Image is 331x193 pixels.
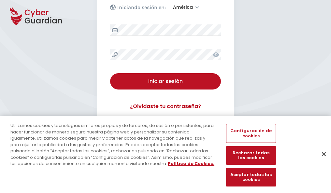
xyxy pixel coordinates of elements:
[226,146,276,165] button: Rechazar todas las cookies
[317,147,331,161] button: Cerrar
[168,160,214,167] a: Más información sobre su privacidad, se abre en una nueva pestaña
[226,124,276,143] button: Configuración de cookies, Abre el cuadro de diálogo del centro de preferencias.
[10,122,216,167] div: Utilizamos cookies y tecnologías similares propias y de terceros, de sesión o persistentes, para ...
[115,77,216,85] div: Iniciar sesión
[226,168,276,186] button: Aceptar todas las cookies
[110,73,221,90] button: Iniciar sesión
[110,103,221,110] a: ¿Olvidaste tu contraseña?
